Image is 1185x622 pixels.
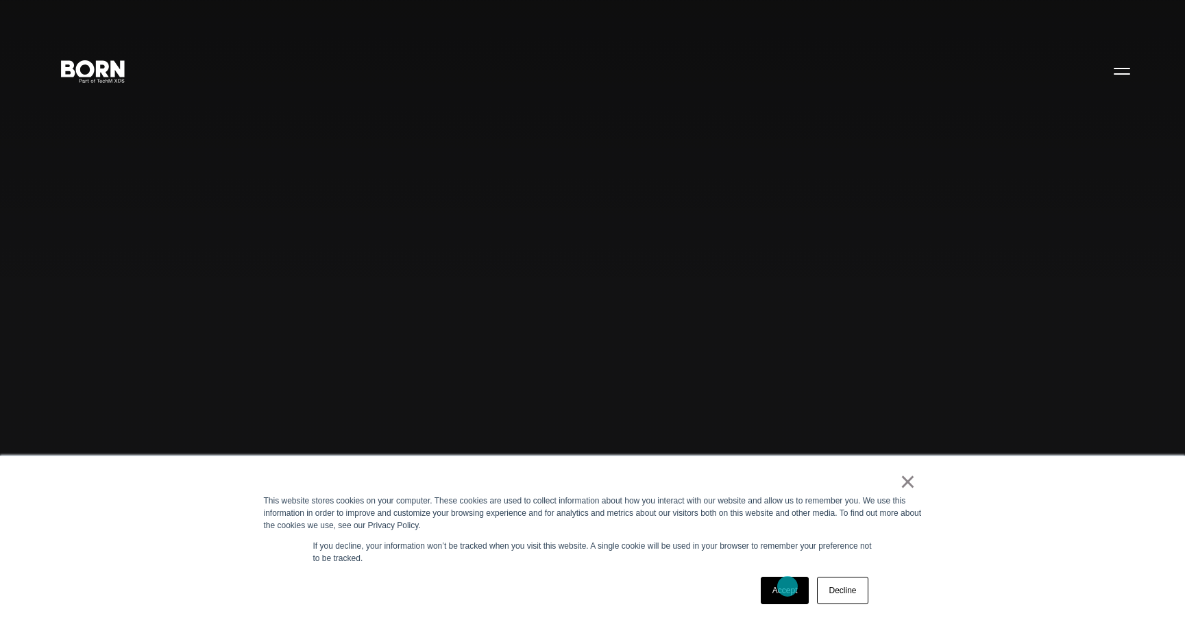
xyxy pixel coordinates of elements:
[313,540,872,564] p: If you decline, your information won’t be tracked when you visit this website. A single cookie wi...
[1105,56,1138,85] button: Open
[761,577,809,604] a: Accept
[817,577,868,604] a: Decline
[264,495,922,532] div: This website stores cookies on your computer. These cookies are used to collect information about...
[900,475,916,488] a: ×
